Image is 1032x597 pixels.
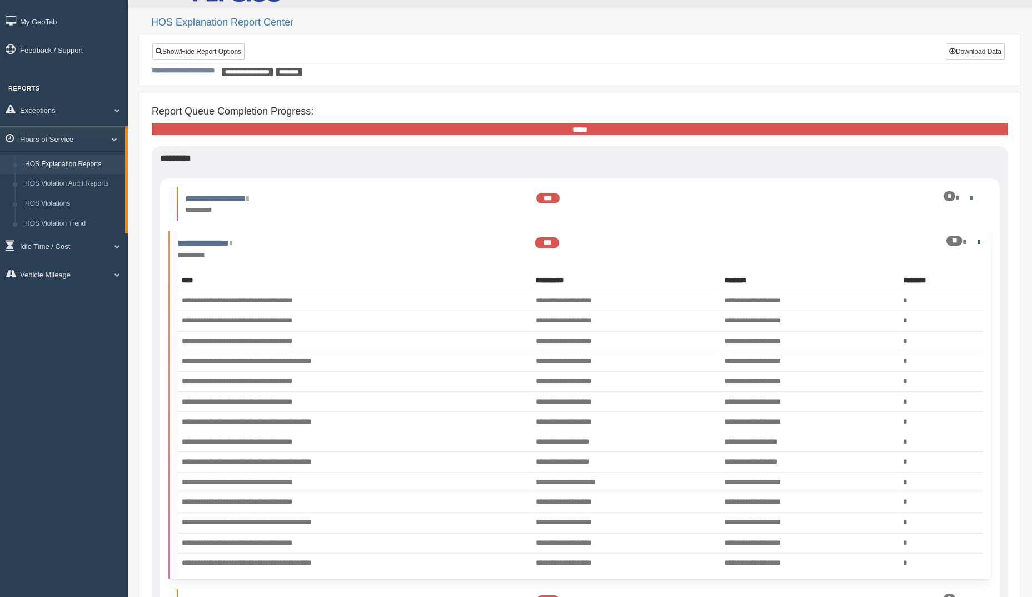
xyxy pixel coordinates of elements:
button: Download Data [946,43,1005,60]
a: HOS Violation Trend [20,214,125,234]
a: HOS Violations [20,194,125,214]
h2: HOS Explanation Report Center [151,17,1021,28]
li: Expand [177,187,983,221]
a: Show/Hide Report Options [152,43,245,60]
a: HOS Violation Audit Reports [20,174,125,194]
h4: Report Queue Completion Progress: [152,106,1008,117]
a: HOS Explanation Reports [20,155,125,175]
li: Expand [168,231,991,579]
